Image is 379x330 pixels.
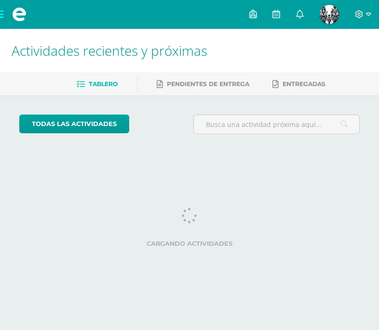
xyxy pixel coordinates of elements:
span: Tablero [89,80,118,88]
label: Cargando actividades [19,240,360,247]
img: 961d3f7f74cd533cbf8b64f66c896f09.png [320,5,339,24]
a: Tablero [77,76,118,92]
a: Pendientes de entrega [157,76,249,92]
input: Busca una actividad próxima aquí... [194,115,359,134]
span: Pendientes de entrega [167,80,249,88]
span: Entregadas [283,80,325,88]
a: todas las Actividades [19,114,129,133]
span: Actividades recientes y próximas [12,41,207,60]
a: Entregadas [272,76,325,92]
